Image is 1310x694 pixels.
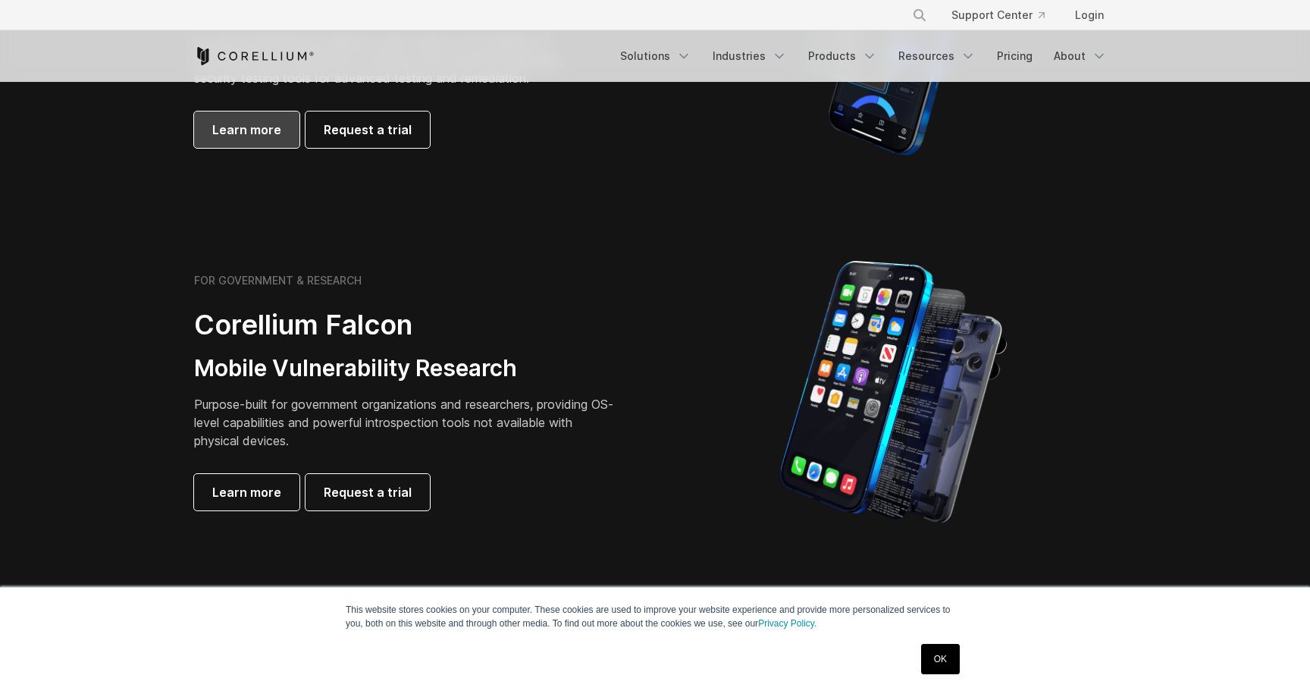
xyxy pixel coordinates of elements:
[921,644,960,674] a: OK
[194,274,362,287] h6: FOR GOVERNMENT & RESEARCH
[306,111,430,148] a: Request a trial
[306,474,430,510] a: Request a trial
[889,42,985,70] a: Resources
[346,603,964,630] p: This website stores cookies on your computer. These cookies are used to improve your website expe...
[194,308,619,342] h2: Corellium Falcon
[194,474,299,510] a: Learn more
[988,42,1042,70] a: Pricing
[194,111,299,148] a: Learn more
[1063,2,1116,29] a: Login
[799,42,886,70] a: Products
[611,42,1116,70] div: Navigation Menu
[704,42,796,70] a: Industries
[894,2,1116,29] div: Navigation Menu
[939,2,1057,29] a: Support Center
[324,121,412,139] span: Request a trial
[1045,42,1116,70] a: About
[779,259,1008,525] img: iPhone model separated into the mechanics used to build the physical device.
[906,2,933,29] button: Search
[212,121,281,139] span: Learn more
[324,483,412,501] span: Request a trial
[194,47,315,65] a: Corellium Home
[212,483,281,501] span: Learn more
[611,42,700,70] a: Solutions
[194,395,619,450] p: Purpose-built for government organizations and researchers, providing OS-level capabilities and p...
[758,618,816,629] a: Privacy Policy.
[194,354,619,383] h3: Mobile Vulnerability Research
